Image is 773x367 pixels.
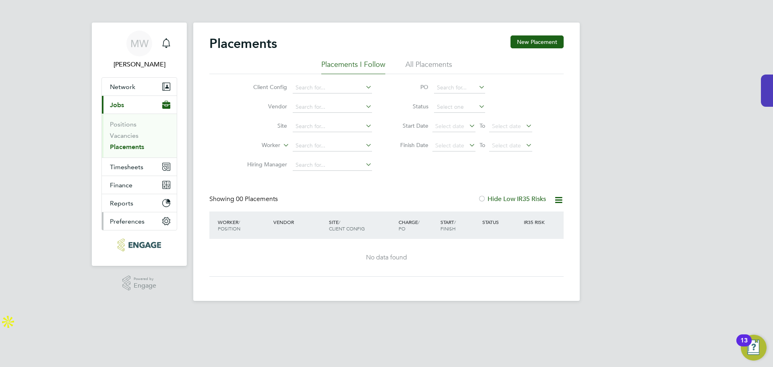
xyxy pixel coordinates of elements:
[477,120,488,131] span: To
[110,181,132,189] span: Finance
[102,158,177,176] button: Timesheets
[217,253,556,262] div: No data found
[511,35,564,48] button: New Placement
[209,35,277,52] h2: Placements
[329,219,365,232] span: / Client Config
[392,83,428,91] label: PO
[122,276,157,291] a: Powered byEngage
[327,215,397,236] div: Site
[134,282,156,289] span: Engage
[480,215,522,229] div: Status
[271,215,327,229] div: Vendor
[110,83,135,91] span: Network
[118,238,161,251] img: dovetailslate-logo-retina.png
[101,31,177,69] a: MW[PERSON_NAME]
[110,218,145,225] span: Preferences
[740,340,748,351] div: 13
[392,141,428,149] label: Finish Date
[110,120,136,128] a: Positions
[101,238,177,251] a: Go to home page
[110,143,144,151] a: Placements
[293,140,372,151] input: Search for...
[399,219,420,232] span: / PO
[392,122,428,129] label: Start Date
[241,83,287,91] label: Client Config
[522,215,550,229] div: IR35 Risk
[492,122,521,130] span: Select date
[392,103,428,110] label: Status
[397,215,438,236] div: Charge
[293,102,372,113] input: Search for...
[209,195,279,203] div: Showing
[218,219,240,232] span: / Position
[241,103,287,110] label: Vendor
[435,122,464,130] span: Select date
[110,132,138,139] a: Vacancies
[492,142,521,149] span: Select date
[110,199,133,207] span: Reports
[130,38,149,49] span: MW
[241,122,287,129] label: Site
[102,78,177,95] button: Network
[478,195,546,203] label: Hide Low IR35 Risks
[741,335,767,361] button: Open Resource Center, 13 new notifications
[110,163,143,171] span: Timesheets
[110,101,124,109] span: Jobs
[321,60,385,74] li: Placements I Follow
[102,96,177,114] button: Jobs
[438,215,480,236] div: Start
[234,141,280,149] label: Worker
[216,215,271,236] div: Worker
[102,176,177,194] button: Finance
[241,161,287,168] label: Hiring Manager
[134,276,156,282] span: Powered by
[435,142,464,149] span: Select date
[405,60,452,74] li: All Placements
[236,195,278,203] span: 00 Placements
[101,60,177,69] span: Max Williams
[293,160,372,171] input: Search for...
[102,194,177,212] button: Reports
[102,114,177,158] div: Jobs
[440,219,456,232] span: / Finish
[434,82,485,93] input: Search for...
[293,82,372,93] input: Search for...
[92,23,187,266] nav: Main navigation
[102,212,177,230] button: Preferences
[434,102,485,113] input: Select one
[293,121,372,132] input: Search for...
[477,140,488,150] span: To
